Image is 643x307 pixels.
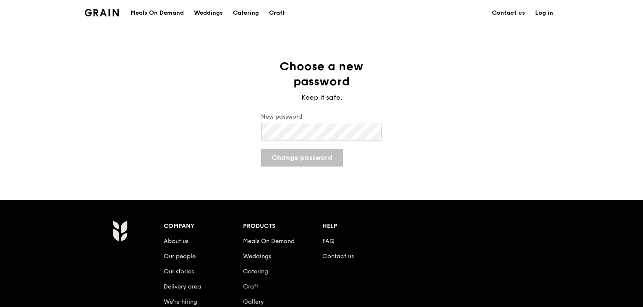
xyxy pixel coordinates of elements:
a: Weddings [189,0,228,26]
a: Catering [228,0,264,26]
a: Log in [530,0,558,26]
div: Weddings [194,0,223,26]
a: Our stories [164,268,194,275]
a: Gallery [243,298,264,305]
div: Catering [233,0,259,26]
a: Craft [264,0,290,26]
a: Delivery area [164,283,201,290]
button: Change password [261,149,343,167]
div: Products [243,220,322,232]
div: Craft [269,0,285,26]
a: Meals On Demand [243,238,295,245]
a: Contact us [487,0,530,26]
div: Company [164,220,243,232]
a: About us [164,238,188,245]
a: Contact us [322,253,354,260]
a: Craft [243,283,258,290]
h1: Choose a new password [254,59,389,89]
label: New password [261,113,382,121]
span: Keep it safe. [301,93,342,101]
a: Weddings [243,253,271,260]
img: Grain [85,9,119,16]
a: We’re hiring [164,298,197,305]
img: Grain [112,220,127,241]
div: Help [322,220,402,232]
a: FAQ [322,238,335,245]
a: Our people [164,253,196,260]
div: Meals On Demand [131,0,184,26]
a: Catering [243,268,268,275]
